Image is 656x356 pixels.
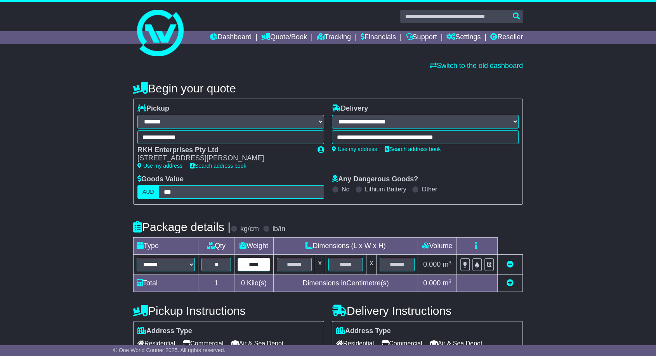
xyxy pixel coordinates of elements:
[137,175,184,184] label: Goods Value
[137,337,175,349] span: Residential
[342,186,349,193] label: No
[137,327,192,335] label: Address Type
[137,146,310,155] div: RKH Enterprises Pty Ltd
[382,337,422,349] span: Commercial
[332,175,418,184] label: Any Dangerous Goods?
[133,221,231,233] h4: Package details |
[241,279,245,287] span: 0
[336,337,374,349] span: Residential
[418,238,456,255] td: Volume
[234,238,274,255] td: Weight
[134,275,198,292] td: Total
[273,238,418,255] td: Dimensions (L x W x H)
[422,186,437,193] label: Other
[443,260,451,268] span: m
[273,275,418,292] td: Dimensions in Centimetre(s)
[231,337,284,349] span: Air & Sea Depot
[113,347,226,353] span: © One World Courier 2025. All rights reserved.
[507,279,514,287] a: Add new item
[137,154,310,163] div: [STREET_ADDRESS][PERSON_NAME]
[234,275,274,292] td: Kilo(s)
[198,238,234,255] td: Qty
[336,327,391,335] label: Address Type
[315,255,325,275] td: x
[134,238,198,255] td: Type
[261,31,307,44] a: Quote/Book
[507,260,514,268] a: Remove this item
[190,163,246,169] a: Search address book
[272,225,285,233] label: lb/in
[446,31,481,44] a: Settings
[423,260,441,268] span: 0.000
[332,146,377,152] a: Use my address
[133,304,324,317] h4: Pickup Instructions
[430,337,482,349] span: Air & Sea Depot
[448,260,451,266] sup: 3
[423,279,441,287] span: 0.000
[133,82,523,95] h4: Begin your quote
[385,146,441,152] a: Search address book
[448,278,451,284] sup: 3
[210,31,252,44] a: Dashboard
[240,225,259,233] label: kg/cm
[443,279,451,287] span: m
[183,337,223,349] span: Commercial
[332,104,368,113] label: Delivery
[365,186,406,193] label: Lithium Battery
[137,163,182,169] a: Use my address
[198,275,234,292] td: 1
[490,31,523,44] a: Reseller
[137,104,169,113] label: Pickup
[137,185,159,199] label: AUD
[366,255,377,275] td: x
[405,31,437,44] a: Support
[332,304,523,317] h4: Delivery Instructions
[317,31,351,44] a: Tracking
[361,31,396,44] a: Financials
[430,62,523,69] a: Switch to the old dashboard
